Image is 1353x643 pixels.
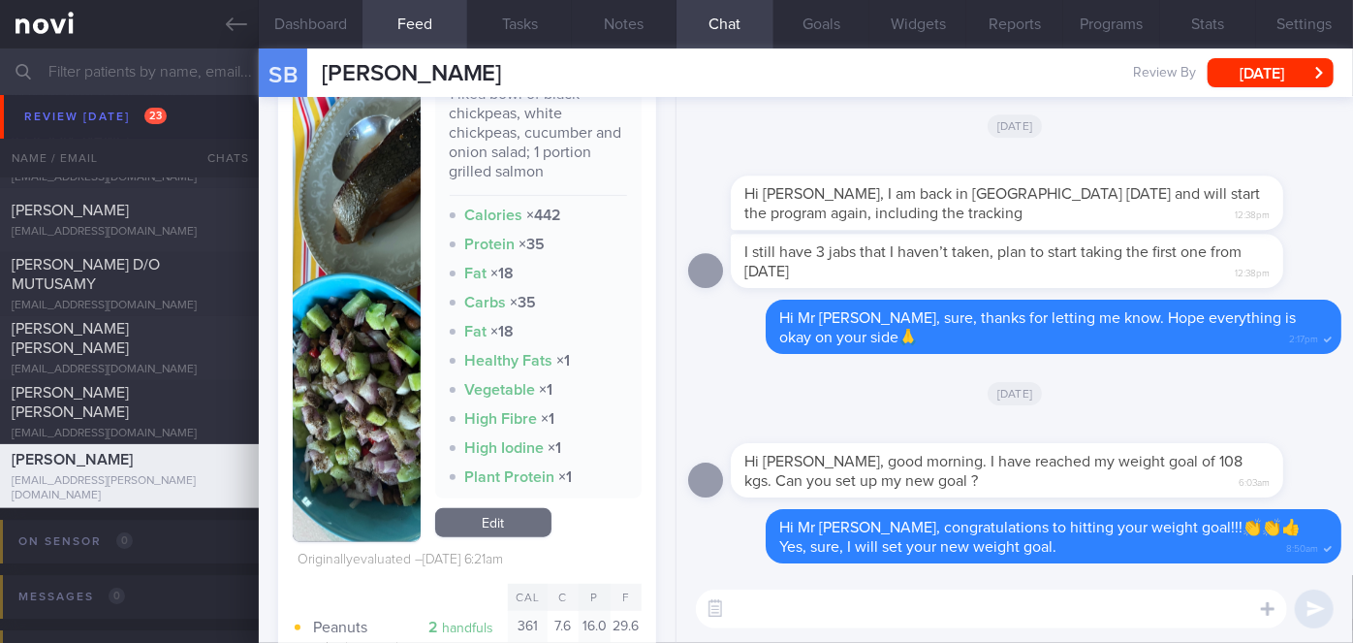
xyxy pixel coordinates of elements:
[1208,58,1334,87] button: [DATE]
[465,324,488,339] strong: Fat
[465,411,538,427] strong: High Fibre
[549,440,562,456] strong: × 1
[428,620,438,635] strong: 2
[519,237,546,252] strong: × 35
[540,382,553,398] strong: × 1
[465,266,488,281] strong: Fat
[611,584,642,611] div: F
[322,62,502,85] span: [PERSON_NAME]
[12,321,129,356] span: [PERSON_NAME] [PERSON_NAME]
[508,584,548,611] div: Cal
[12,203,129,218] span: [PERSON_NAME]
[450,84,627,196] div: 1 ikea bowl of black chickpeas, white chickpeas, cucumber and onion salad; 1 portion grilled salmon
[313,618,509,637] div: Peanuts
[557,353,571,369] strong: × 1
[1289,328,1318,346] span: 2:17pm
[988,114,1043,138] span: [DATE]
[12,129,129,164] span: [PERSON_NAME] [PERSON_NAME]
[116,532,133,549] span: 0
[1286,537,1318,556] span: 8:50am
[465,440,545,456] strong: High Iodine
[442,622,493,635] small: handfuls
[465,382,536,398] strong: Vegetable
[293,73,421,542] img: 1 ikea bowl of black chickpeas, white chickpeas, cucumber and onion salad; 1 portion grilled salmon
[12,385,129,420] span: [PERSON_NAME] [PERSON_NAME]
[12,299,247,313] div: [EMAIL_ADDRESS][DOMAIN_NAME]
[1133,65,1196,82] span: Review By
[435,508,551,537] a: Edit
[12,225,247,240] div: [EMAIL_ADDRESS][DOMAIN_NAME]
[744,186,1260,221] span: Hi [PERSON_NAME], I am back in [GEOGRAPHIC_DATA] [DATE] and will start the program again, includi...
[14,529,138,555] div: On sensor
[511,295,537,310] strong: × 35
[744,244,1242,279] span: I still have 3 jabs that I haven’t taken, plan to start taking the first one from [DATE]
[465,237,516,252] strong: Protein
[465,295,507,310] strong: Carbs
[542,411,555,427] strong: × 1
[298,552,504,569] div: Originally evaluated – [DATE] 6:21am
[14,584,130,610] div: Messages
[1239,471,1270,490] span: 6:03am
[548,584,579,611] div: C
[1235,262,1270,280] span: 12:38pm
[559,469,573,485] strong: × 1
[779,310,1296,345] span: Hi Mr [PERSON_NAME], sure, thanks for letting me know. Hope everything is okay on your side🙏
[527,208,562,223] strong: × 442
[491,266,515,281] strong: × 18
[109,588,125,604] span: 0
[491,324,515,339] strong: × 18
[12,90,247,119] div: [PERSON_NAME][EMAIL_ADDRESS][DOMAIN_NAME]
[12,427,247,441] div: [EMAIL_ADDRESS][DOMAIN_NAME]
[465,469,555,485] strong: Plant Protein
[12,257,160,292] span: [PERSON_NAME] D/O MUTUSAMY
[12,171,247,185] div: [EMAIL_ADDRESS][DOMAIN_NAME]
[246,37,319,112] div: SB
[12,452,133,467] span: [PERSON_NAME]
[744,454,1243,489] span: Hi [PERSON_NAME], good morning. I have reached my weight goal of 108 kgs. Can you set up my new g...
[988,382,1043,405] span: [DATE]
[779,520,1301,555] span: Hi Mr [PERSON_NAME], congratulations to hitting your weight goal!!!👏👏👍Yes, sure, I will set your ...
[12,363,247,377] div: [EMAIL_ADDRESS][DOMAIN_NAME]
[12,474,247,503] div: [EMAIL_ADDRESS][PERSON_NAME][DOMAIN_NAME]
[465,208,523,223] strong: Calories
[1235,204,1270,222] span: 12:38pm
[579,584,610,611] div: P
[465,353,553,369] strong: Healthy Fats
